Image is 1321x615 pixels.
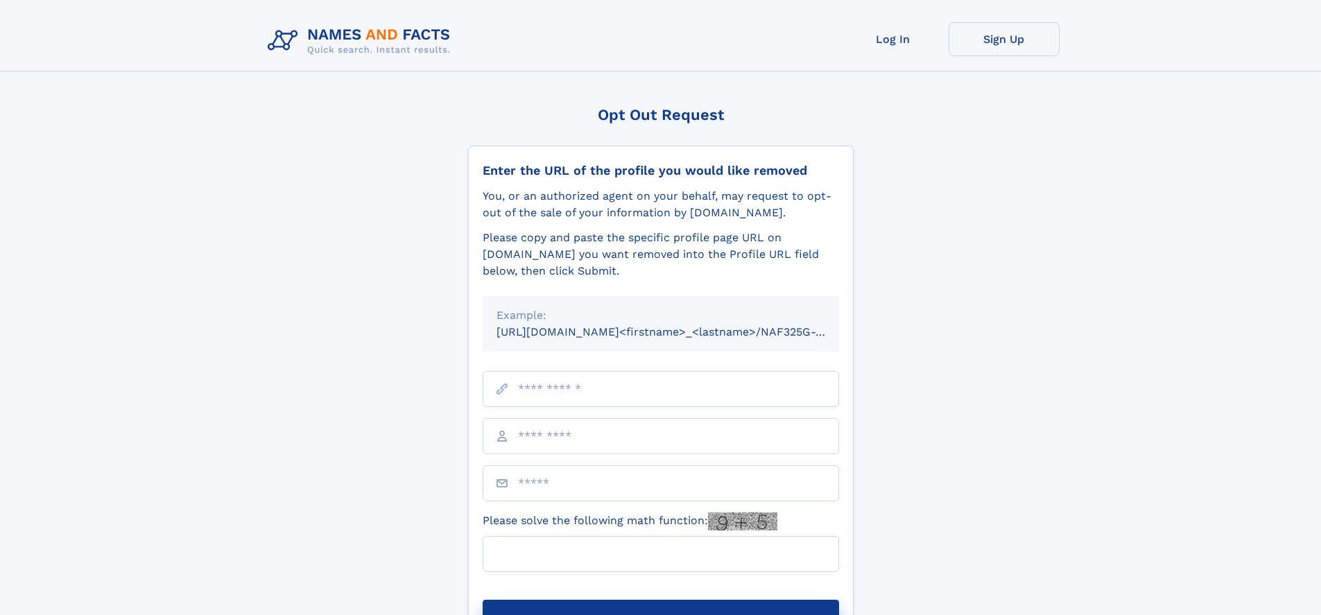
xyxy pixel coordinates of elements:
[483,188,839,221] div: You, or an authorized agent on your behalf, may request to opt-out of the sale of your informatio...
[483,163,839,178] div: Enter the URL of the profile you would like removed
[483,229,839,279] div: Please copy and paste the specific profile page URL on [DOMAIN_NAME] you want removed into the Pr...
[468,106,854,123] div: Opt Out Request
[497,307,825,324] div: Example:
[497,325,865,338] small: [URL][DOMAIN_NAME]<firstname>_<lastname>/NAF325G-xxxxxxxx
[838,22,949,56] a: Log In
[262,22,462,60] img: Logo Names and Facts
[483,512,777,530] label: Please solve the following math function:
[949,22,1060,56] a: Sign Up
